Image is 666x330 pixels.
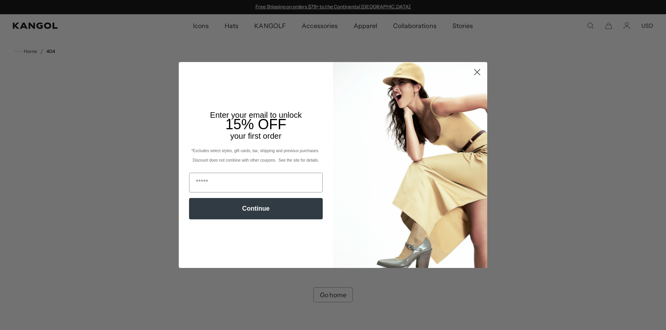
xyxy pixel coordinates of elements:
[210,111,302,119] span: Enter your email to unlock
[230,132,281,140] span: your first order
[189,173,323,192] input: Email
[333,62,487,268] img: 93be19ad-e773-4382-80b9-c9d740c9197f.jpeg
[191,149,320,162] span: *Excludes select styles, gift cards, tax, shipping and previous purchases. Discount does not comb...
[189,198,323,219] button: Continue
[470,65,484,79] button: Close dialog
[225,116,286,132] span: 15% OFF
